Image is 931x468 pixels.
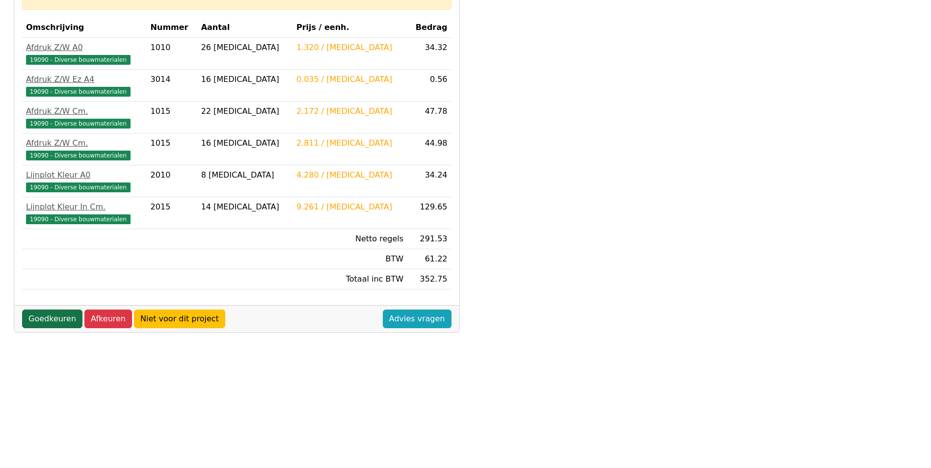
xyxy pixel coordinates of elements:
a: Lijnplot Kleur A019090 - Diverse bouwmaterialen [26,169,143,193]
td: 47.78 [407,102,451,133]
td: 3014 [147,70,197,102]
a: Afdruk Z/W Cm.19090 - Diverse bouwmaterialen [26,105,143,129]
div: 0.035 / [MEDICAL_DATA] [296,74,403,85]
td: 1015 [147,133,197,165]
td: 1015 [147,102,197,133]
div: 14 [MEDICAL_DATA] [201,201,289,213]
div: 4.280 / [MEDICAL_DATA] [296,169,403,181]
td: 0.56 [407,70,451,102]
th: Prijs / eenh. [293,18,407,38]
th: Omschrijving [22,18,147,38]
a: Lijnplot Kleur In Cm.19090 - Diverse bouwmaterialen [26,201,143,225]
div: 26 [MEDICAL_DATA] [201,42,289,53]
div: 2.811 / [MEDICAL_DATA] [296,137,403,149]
a: Afdruk Z/W Ez A419090 - Diverse bouwmaterialen [26,74,143,97]
div: Afdruk Z/W Cm. [26,137,143,149]
td: Totaal inc BTW [293,269,407,289]
div: Lijnplot Kleur A0 [26,169,143,181]
span: 19090 - Diverse bouwmaterialen [26,182,131,192]
div: Lijnplot Kleur In Cm. [26,201,143,213]
td: 352.75 [407,269,451,289]
a: Afdruk Z/W A019090 - Diverse bouwmaterialen [26,42,143,65]
td: 2015 [147,197,197,229]
div: Afdruk Z/W A0 [26,42,143,53]
div: 16 [MEDICAL_DATA] [201,137,289,149]
span: 19090 - Diverse bouwmaterialen [26,55,131,65]
span: 19090 - Diverse bouwmaterialen [26,119,131,129]
td: 129.65 [407,197,451,229]
td: BTW [293,249,407,269]
span: 19090 - Diverse bouwmaterialen [26,214,131,224]
th: Aantal [197,18,293,38]
td: 1010 [147,38,197,70]
a: Afdruk Z/W Cm.19090 - Diverse bouwmaterialen [26,137,143,161]
a: Afkeuren [84,310,132,328]
a: Niet voor dit project [134,310,225,328]
div: 22 [MEDICAL_DATA] [201,105,289,117]
td: 34.24 [407,165,451,197]
td: Netto regels [293,229,407,249]
div: Afdruk Z/W Cm. [26,105,143,117]
td: 34.32 [407,38,451,70]
div: 8 [MEDICAL_DATA] [201,169,289,181]
div: Afdruk Z/W Ez A4 [26,74,143,85]
div: 9.261 / [MEDICAL_DATA] [296,201,403,213]
div: 2.172 / [MEDICAL_DATA] [296,105,403,117]
th: Nummer [147,18,197,38]
div: 1.320 / [MEDICAL_DATA] [296,42,403,53]
span: 19090 - Diverse bouwmaterialen [26,151,131,160]
a: Goedkeuren [22,310,82,328]
span: 19090 - Diverse bouwmaterialen [26,87,131,97]
td: 61.22 [407,249,451,269]
div: 16 [MEDICAL_DATA] [201,74,289,85]
td: 2010 [147,165,197,197]
td: 44.98 [407,133,451,165]
th: Bedrag [407,18,451,38]
a: Advies vragen [383,310,452,328]
td: 291.53 [407,229,451,249]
